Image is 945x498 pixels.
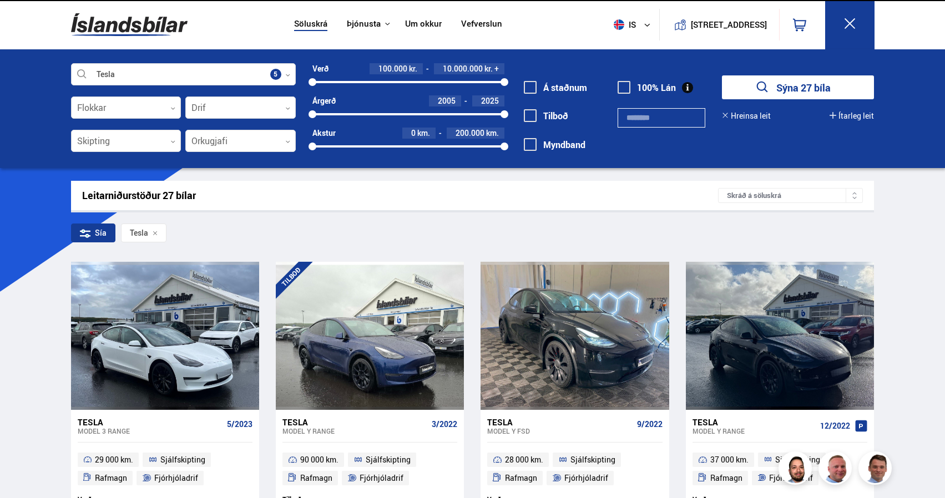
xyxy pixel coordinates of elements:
img: G0Ugv5HjCgRt.svg [71,7,188,43]
span: 3/2022 [432,420,457,429]
span: 9/2022 [637,420,663,429]
label: Á staðnum [524,83,587,93]
span: 100.000 [378,63,407,74]
span: Fjórhjóladrif [360,471,403,485]
div: Model Y RANGE [282,427,427,435]
span: 200.000 [456,128,484,138]
div: Tesla [487,417,632,427]
div: Model 3 RANGE [78,427,223,435]
div: Skráð á söluskrá [718,188,863,203]
button: Hreinsa leit [722,111,771,120]
span: Sjálfskipting [775,453,820,466]
span: Fjórhjóladrif [564,471,608,485]
a: Vefverslun [461,19,502,31]
div: Model Y FSD [487,427,632,435]
span: Fjórhjóladrif [154,471,198,485]
span: 90 000 km. [300,453,338,466]
div: Verð [312,64,329,73]
div: Tesla [693,417,816,427]
a: Um okkur [405,19,442,31]
div: Leitarniðurstöður 27 bílar [82,190,719,201]
span: + [494,64,499,73]
span: 2025 [481,95,499,106]
label: Myndband [524,140,585,150]
div: Akstur [312,129,336,138]
span: km. [417,129,430,138]
span: Rafmagn [505,471,537,485]
a: [STREET_ADDRESS] [665,9,773,40]
div: Sía [71,223,115,242]
span: Sjálfskipting [570,453,615,466]
label: Tilboð [524,111,568,121]
div: Model Y RANGE [693,427,816,435]
div: Tesla [78,417,223,427]
span: is [609,19,637,30]
button: Þjónusta [347,19,381,29]
span: 5/2023 [227,420,252,429]
span: Tesla [130,228,148,237]
span: Fjórhjóladrif [769,471,813,485]
span: 0 [411,128,416,138]
button: Ítarleg leit [830,111,874,120]
span: 2005 [438,95,456,106]
img: nhp88E3Fdnt1Opn2.png [780,453,813,486]
span: kr. [484,64,493,73]
span: kr. [409,64,417,73]
a: Söluskrá [294,19,327,31]
label: 100% Lán [618,83,676,93]
span: 28 000 km. [505,453,543,466]
img: FbJEzSuNWCJXmdc-.webp [860,453,893,486]
span: 10.000.000 [443,63,483,74]
button: Sýna 27 bíla [722,75,874,99]
span: 37 000 km. [710,453,749,466]
span: 29 000 km. [95,453,133,466]
span: Rafmagn [300,471,332,485]
span: Rafmagn [95,471,127,485]
div: Tesla [282,417,427,427]
span: Sjálfskipting [366,453,411,466]
div: Árgerð [312,96,336,105]
span: Sjálfskipting [160,453,205,466]
img: siFngHWaQ9KaOqBr.png [820,453,853,486]
button: [STREET_ADDRESS] [695,20,763,29]
img: svg+xml;base64,PHN2ZyB4bWxucz0iaHR0cDovL3d3dy53My5vcmcvMjAwMC9zdmciIHdpZHRoPSI1MTIiIGhlaWdodD0iNT... [614,19,624,30]
button: is [609,8,659,41]
span: km. [486,129,499,138]
span: Rafmagn [710,471,742,485]
span: 12/2022 [820,421,850,430]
